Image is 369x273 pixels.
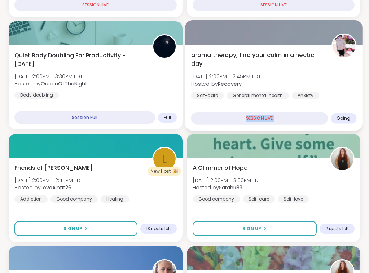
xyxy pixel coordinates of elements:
[278,195,309,203] div: Self-love
[14,164,93,172] span: Friends of [PERSON_NAME]
[101,195,129,203] div: Healing
[332,35,355,57] img: Recovery
[243,195,275,203] div: Self-care
[193,221,317,236] button: Sign Up
[218,80,241,87] b: Recovery
[193,195,240,203] div: Good company
[219,184,242,191] b: SarahR83
[291,92,319,99] div: Anxiety
[41,80,87,87] b: QueenOfTheNight
[14,73,87,80] span: [DATE] 2:00PM - 3:30PM EDT
[14,184,83,191] span: Hosted by
[14,195,48,203] div: Addiction
[191,92,224,99] div: Self-care
[227,92,289,99] div: General mental health
[41,184,71,191] b: LoveAintIt26
[14,51,144,69] span: Quiet Body Doubling For Productivity - [DATE]
[193,177,261,184] span: [DATE] 2:00PM - 3:00PM EDT
[193,164,247,172] span: A Glimmer of Hope
[191,80,261,87] span: Hosted by
[162,151,167,168] span: L
[14,111,155,124] div: Session Full
[191,50,323,68] span: aroma therapy, find your calm in a hectic day!
[193,184,261,191] span: Hosted by
[191,73,261,80] span: [DATE] 2:00PM - 2:45PM EDT
[50,195,98,203] div: Good company
[146,226,171,232] span: 13 spots left
[14,221,137,236] button: Sign Up
[63,225,82,232] span: Sign Up
[242,225,261,232] span: Sign Up
[164,115,171,120] span: Full
[331,148,353,170] img: SarahR83
[336,115,350,121] span: Going
[14,177,83,184] span: [DATE] 2:00PM - 2:45PM EDT
[191,112,328,125] div: SESSION LIVE
[148,167,181,176] div: New Host! 🎉
[14,92,59,99] div: Body doubling
[325,226,349,232] span: 2 spots left
[14,80,87,87] span: Hosted by
[153,35,176,58] img: QueenOfTheNight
